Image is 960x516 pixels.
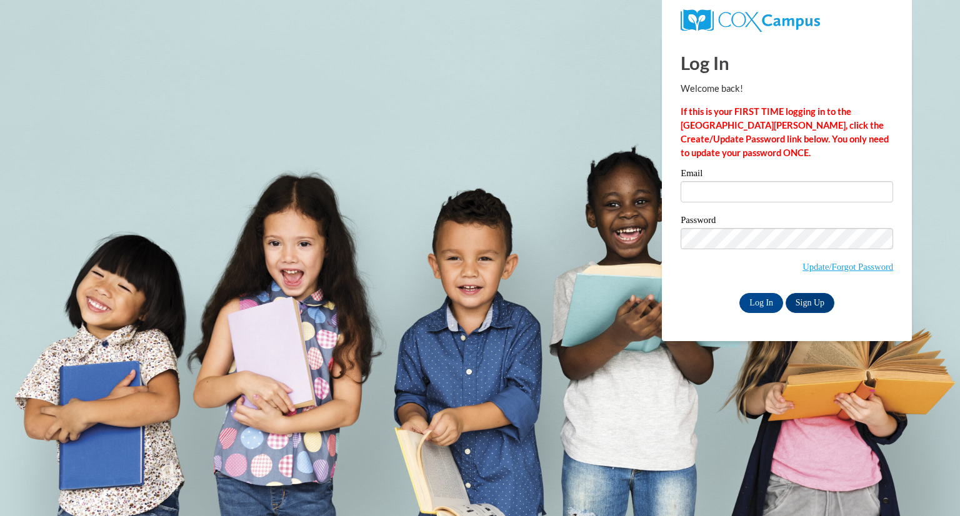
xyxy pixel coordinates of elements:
h1: Log In [681,50,893,76]
p: Welcome back! [681,82,893,96]
strong: If this is your FIRST TIME logging in to the [GEOGRAPHIC_DATA][PERSON_NAME], click the Create/Upd... [681,106,889,158]
input: Log In [739,293,783,313]
a: Update/Forgot Password [802,262,893,272]
label: Email [681,169,893,181]
a: Sign Up [786,293,834,313]
img: COX Campus [681,9,820,32]
label: Password [681,216,893,228]
a: COX Campus [681,14,820,25]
